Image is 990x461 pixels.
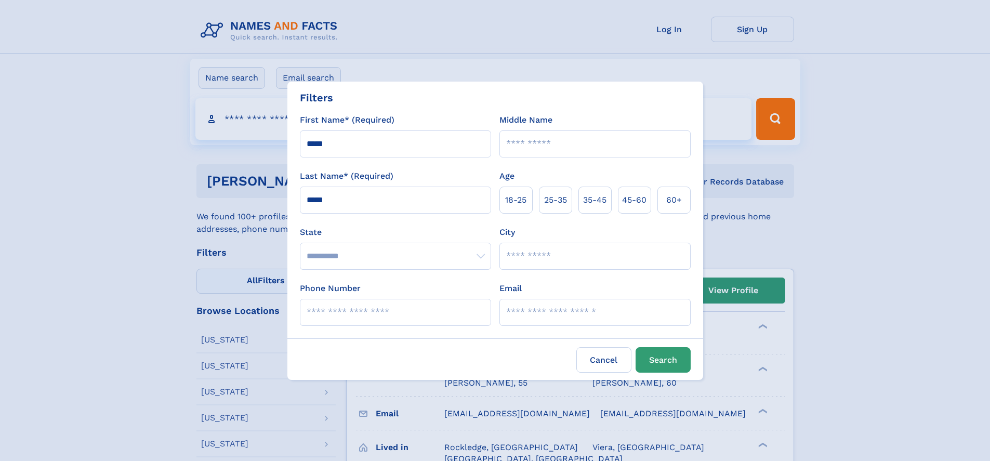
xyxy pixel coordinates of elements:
span: 18‑25 [505,194,526,206]
label: Last Name* (Required) [300,170,393,182]
label: Email [499,282,522,295]
label: First Name* (Required) [300,114,394,126]
label: City [499,226,515,239]
label: State [300,226,491,239]
span: 25‑35 [544,194,567,206]
span: 45‑60 [622,194,646,206]
label: Middle Name [499,114,552,126]
span: 60+ [666,194,682,206]
div: Filters [300,90,333,106]
label: Phone Number [300,282,361,295]
label: Cancel [576,347,631,373]
button: Search [636,347,691,373]
span: 35‑45 [583,194,606,206]
label: Age [499,170,514,182]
